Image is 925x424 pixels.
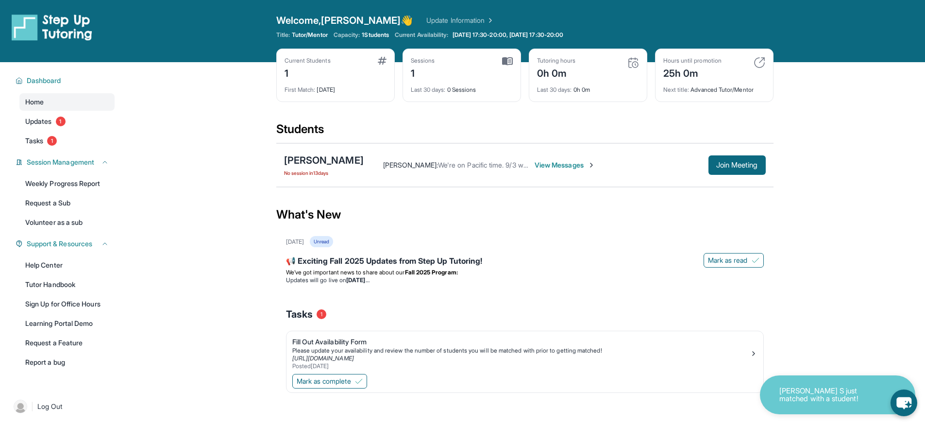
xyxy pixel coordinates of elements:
a: [DATE] 17:30-20:00, [DATE] 17:30-20:00 [451,31,566,39]
a: Tasks1 [19,132,115,150]
span: 1 Students [362,31,389,39]
span: Join Meeting [716,162,758,168]
button: Session Management [23,157,109,167]
div: 0h 0m [537,80,639,94]
button: Join Meeting [708,155,766,175]
img: user-img [14,400,27,413]
span: Capacity: [334,31,360,39]
span: 1 [47,136,57,146]
a: [URL][DOMAIN_NAME] [292,355,354,362]
a: Tutor Handbook [19,276,115,293]
span: Support & Resources [27,239,92,249]
span: Last 30 days : [537,86,572,93]
button: Dashboard [23,76,109,85]
div: 1 [411,65,435,80]
span: Title: [276,31,290,39]
li: Updates will go live on [286,276,764,284]
span: [DATE] 17:30-20:00, [DATE] 17:30-20:00 [453,31,564,39]
a: Home [19,93,115,111]
div: Unread [310,236,333,247]
span: First Match : [285,86,316,93]
div: Sessions [411,57,435,65]
span: Welcome, [PERSON_NAME] 👋 [276,14,413,27]
span: Tasks [286,307,313,321]
span: Log Out [37,402,63,411]
div: 25h 0m [663,65,722,80]
img: Mark as read [752,256,759,264]
button: Support & Resources [23,239,109,249]
img: Chevron Right [485,16,494,25]
div: Students [276,121,774,143]
span: 1 [56,117,66,126]
img: Mark as complete [355,377,363,385]
a: Fill Out Availability FormPlease update your availability and review the number of students you w... [286,331,763,372]
span: Mark as complete [297,376,351,386]
div: Advanced Tutor/Mentor [663,80,765,94]
a: |Log Out [10,396,115,417]
span: Home [25,97,44,107]
span: 1 [317,309,326,319]
a: Request a Sub [19,194,115,212]
div: 0 Sessions [411,80,513,94]
div: [PERSON_NAME] [284,153,364,167]
div: Posted [DATE] [292,362,750,370]
div: 1 [285,65,331,80]
span: Mark as read [708,255,748,265]
img: card [378,57,387,65]
a: Sign Up for Office Hours [19,295,115,313]
div: [DATE] [285,80,387,94]
div: [DATE] [286,238,304,246]
span: Last 30 days : [411,86,446,93]
span: No session in 13 days [284,169,364,177]
span: Session Management [27,157,94,167]
img: card [754,57,765,68]
a: Weekly Progress Report [19,175,115,192]
img: card [502,57,513,66]
a: Request a Feature [19,334,115,352]
button: Mark as complete [292,374,367,389]
a: Report a bug [19,354,115,371]
span: We’ve got important news to share about our [286,269,405,276]
span: Next title : [663,86,690,93]
div: Tutoring hours [537,57,576,65]
a: Update Information [426,16,494,25]
a: Learning Portal Demo [19,315,115,332]
div: 📢 Exciting Fall 2025 Updates from Step Up Tutoring! [286,255,764,269]
a: Help Center [19,256,115,274]
span: Tasks [25,136,43,146]
span: [PERSON_NAME] : [383,161,438,169]
span: Current Availability: [395,31,448,39]
a: Updates1 [19,113,115,130]
span: Dashboard [27,76,61,85]
span: | [31,401,34,412]
div: Hours until promotion [663,57,722,65]
img: Chevron-Right [588,161,595,169]
button: chat-button [891,390,917,416]
div: Current Students [285,57,331,65]
div: 0h 0m [537,65,576,80]
strong: Fall 2025 Program: [405,269,458,276]
div: Fill Out Availability Form [292,337,750,347]
strong: [DATE] [346,276,369,284]
div: Please update your availability and review the number of students you will be matched with prior ... [292,347,750,355]
span: Tutor/Mentor [292,31,328,39]
button: Mark as read [704,253,764,268]
span: We're on Pacific time. 9/3 works- anytime after 6pm [438,161,597,169]
img: logo [12,14,92,41]
img: card [627,57,639,68]
p: [PERSON_NAME] S just matched with a student! [779,387,876,403]
a: Volunteer as a sub [19,214,115,231]
div: What's New [276,193,774,236]
span: View Messages [535,160,595,170]
span: Updates [25,117,52,126]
